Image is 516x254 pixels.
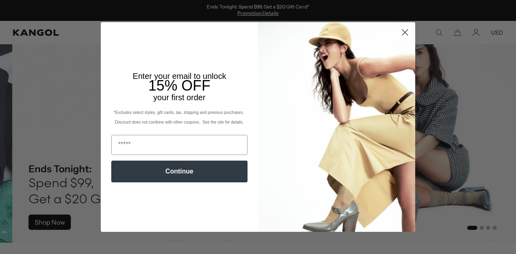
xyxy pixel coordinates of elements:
span: 15% OFF [148,77,210,94]
img: 93be19ad-e773-4382-80b9-c9d740c9197f.jpeg [258,22,415,231]
input: Email [111,135,248,155]
span: Enter your email to unlock [133,72,226,81]
span: *Excludes select styles, gift cards, tax, shipping and previous purchases. Discount does not comb... [114,110,245,124]
button: Continue [111,161,248,182]
span: your first order [153,93,205,102]
button: Close dialog [398,25,412,39]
